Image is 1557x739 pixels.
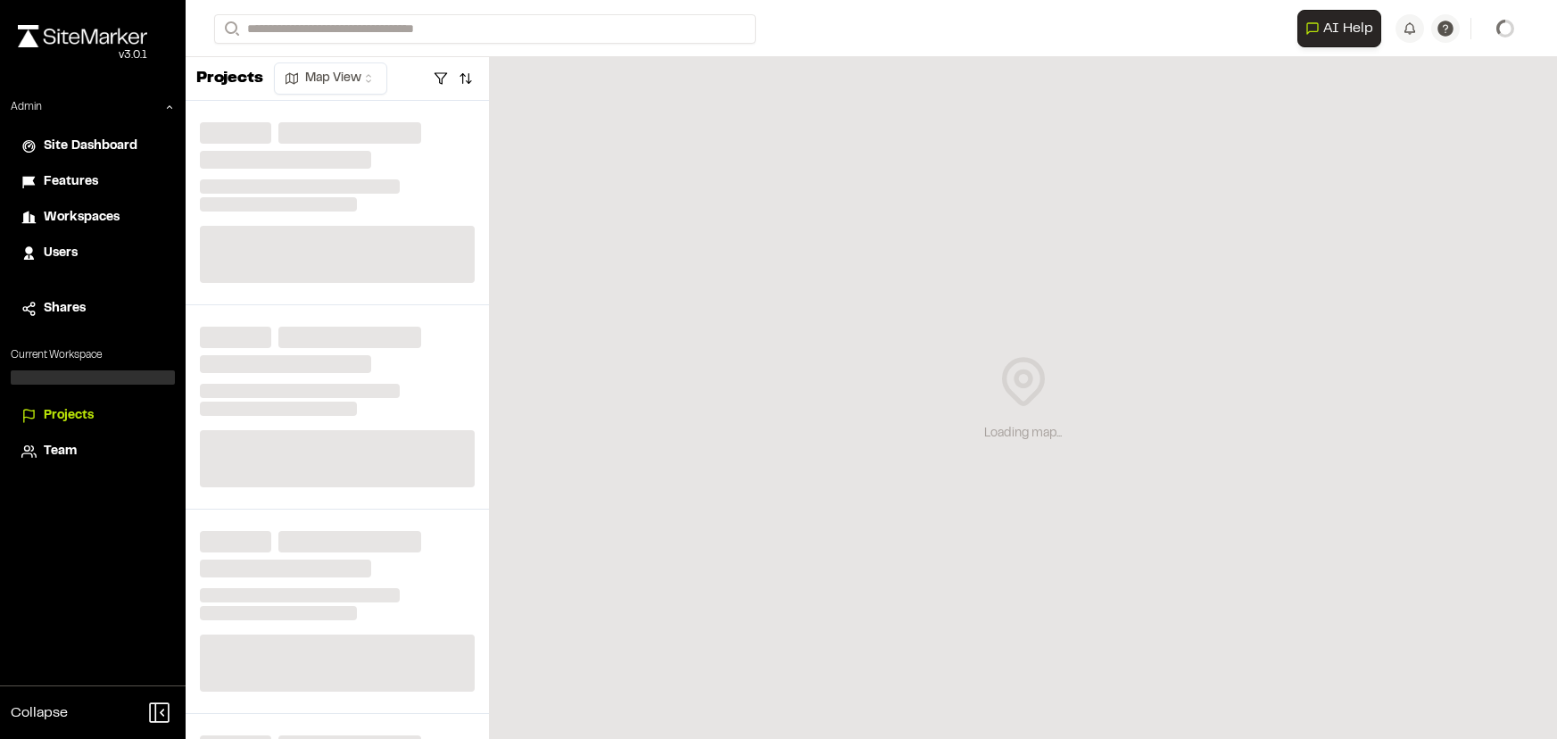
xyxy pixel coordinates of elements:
[18,25,147,47] img: rebrand.png
[196,67,263,91] p: Projects
[44,208,120,228] span: Workspaces
[21,406,164,426] a: Projects
[984,424,1062,444] div: Loading map...
[44,442,77,461] span: Team
[44,172,98,192] span: Features
[21,172,164,192] a: Features
[44,137,137,156] span: Site Dashboard
[44,299,86,319] span: Shares
[44,244,78,263] span: Users
[11,99,42,115] p: Admin
[21,244,164,263] a: Users
[44,406,94,426] span: Projects
[11,702,68,724] span: Collapse
[21,299,164,319] a: Shares
[214,14,246,44] button: Search
[1297,10,1388,47] div: Open AI Assistant
[1323,18,1373,39] span: AI Help
[1297,10,1381,47] button: Open AI Assistant
[21,208,164,228] a: Workspaces
[21,442,164,461] a: Team
[11,347,175,363] p: Current Workspace
[18,47,147,63] div: Oh geez...please don't...
[21,137,164,156] a: Site Dashboard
